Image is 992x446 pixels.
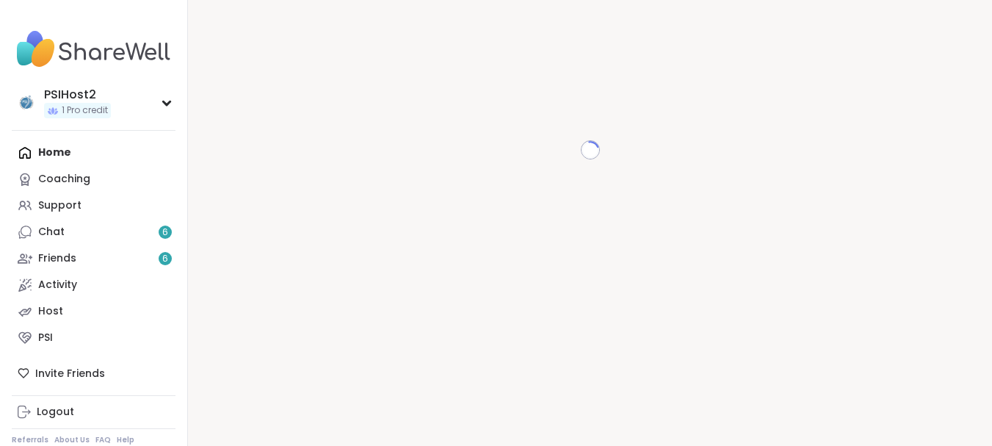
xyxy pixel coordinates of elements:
div: Host [38,304,63,319]
div: Logout [37,405,74,420]
div: Support [38,198,82,213]
div: Friends [38,251,76,266]
a: Support [12,193,175,219]
a: Coaching [12,166,175,193]
a: Referrals [12,435,48,445]
div: PSIHost2 [44,87,111,103]
a: Host [12,298,175,325]
a: Activity [12,272,175,298]
img: PSIHost2 [15,91,38,115]
a: Help [117,435,134,445]
div: PSI [38,331,53,345]
div: Coaching [38,172,90,187]
a: Chat6 [12,219,175,245]
a: Logout [12,399,175,425]
span: 6 [162,253,168,265]
span: 6 [162,226,168,239]
div: Activity [38,278,77,292]
span: 1 Pro credit [62,104,108,117]
div: Chat [38,225,65,240]
a: FAQ [95,435,111,445]
a: Friends6 [12,245,175,272]
div: Invite Friends [12,360,175,386]
a: About Us [54,435,90,445]
a: PSI [12,325,175,351]
img: ShareWell Nav Logo [12,24,175,75]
